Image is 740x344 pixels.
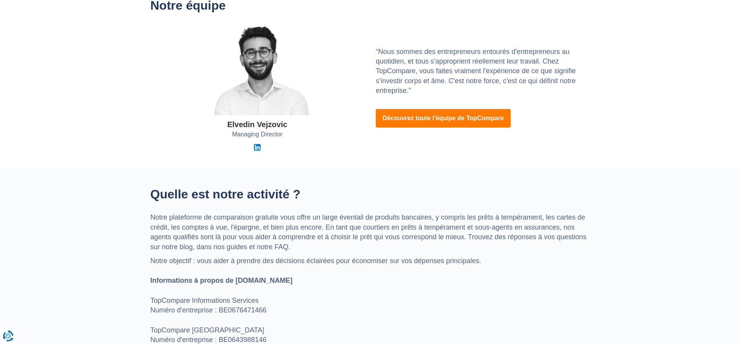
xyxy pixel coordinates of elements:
[227,119,288,130] div: Elvedin Vejzovic
[232,130,283,139] span: Managing Director
[376,47,590,96] p: “Nous sommes des entrepreneurs entourés d'entrepreneurs au quotidien, et tous s'approprient réell...
[150,277,293,284] strong: Informations à propos de [DOMAIN_NAME]
[376,109,511,128] a: Découvrez toute l’équipe de TopCompare
[254,144,261,151] img: Linkedin Elvedin Vejzovic
[150,213,590,252] p: Notre plateforme de comparaison gratuite vous offre un large éventail de produits bancaires, y co...
[196,24,319,115] img: Elvedin Vejzovic
[150,188,590,201] h2: Quelle est notre activité ?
